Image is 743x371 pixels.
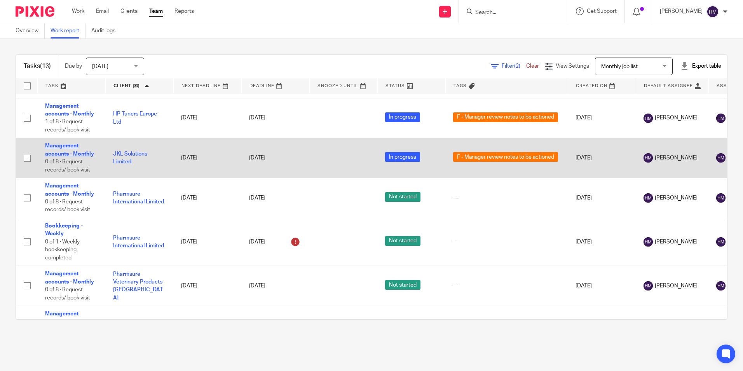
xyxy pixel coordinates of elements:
img: svg%3E [644,153,653,163]
td: [DATE] [568,266,636,306]
a: Email [96,7,109,15]
a: Bookkeeping - Weekly [45,223,83,236]
td: [DATE] [173,266,241,306]
a: Pharmsure International Limited [113,235,164,248]
div: Export table [680,62,721,70]
a: JKL Solutions Limited [113,151,147,164]
img: svg%3E [716,281,726,290]
a: Overview [16,23,45,38]
span: [PERSON_NAME] [655,114,698,122]
input: Search [474,9,544,16]
img: Pixie [16,6,54,17]
span: [PERSON_NAME] [655,194,698,202]
a: Clear [526,63,539,69]
img: svg%3E [716,153,726,163]
span: In progress [385,112,420,122]
div: [DATE] [249,194,302,202]
img: svg%3E [644,193,653,203]
span: 1 of 8 · Request records/ book visit [45,119,90,133]
td: [DATE] [173,218,241,266]
a: Management accounts - Monthly [45,183,94,196]
td: [DATE] [568,178,636,218]
span: Tags [453,84,467,88]
img: svg%3E [706,5,719,18]
span: Monthly job list [601,64,638,69]
span: [DATE] [92,64,108,69]
a: Pharmsure International Limited [113,191,164,205]
span: (2) [514,63,520,69]
td: [DATE] [173,138,241,178]
div: [DATE] [249,236,302,248]
td: [DATE] [568,306,636,354]
a: HP Tuners Europe Ltd [113,111,157,124]
div: [DATE] [249,114,302,122]
div: --- [453,282,560,290]
span: Filter [502,63,526,69]
span: 0 of 1 · Weekly bookkeeping completed [45,239,80,261]
a: Work report [51,23,85,38]
span: Not started [385,236,420,246]
td: [DATE] [173,178,241,218]
a: Team [149,7,163,15]
p: Due by [65,62,82,70]
img: svg%3E [716,237,726,247]
span: View Settings [556,63,589,69]
div: --- [453,238,560,246]
a: Reports [174,7,194,15]
span: Not started [385,280,420,290]
span: Not started [385,192,420,202]
a: Pharmsure Veterinary Products [GEOGRAPHIC_DATA] [113,271,163,301]
div: [DATE] [249,154,302,162]
img: svg%3E [716,114,726,123]
td: [DATE] [173,98,241,138]
span: (13) [40,63,51,69]
span: [PERSON_NAME] [655,282,698,290]
td: [DATE] [568,98,636,138]
td: [DATE] [568,138,636,178]
img: svg%3E [644,114,653,123]
span: Get Support [587,9,617,14]
a: Clients [120,7,138,15]
a: Management accounts - Monthly [45,143,94,156]
span: F - Manager review notes to be actioned [453,152,558,162]
a: Work [72,7,84,15]
img: svg%3E [644,281,653,290]
span: F - Manager review notes to be actioned [453,112,558,122]
a: Audit logs [91,23,121,38]
a: Management accounts - Monthly [45,271,94,284]
span: [PERSON_NAME] [655,154,698,162]
p: [PERSON_NAME] [660,7,703,15]
img: svg%3E [644,237,653,247]
span: 0 of 8 · Request records/ book visit [45,159,90,173]
div: --- [453,194,560,202]
a: Management accounts - Quarterly [45,311,78,332]
img: svg%3E [716,193,726,203]
h1: Tasks [24,62,51,70]
td: [DATE] [568,218,636,266]
a: Management accounts - Monthly [45,103,94,117]
span: In progress [385,152,420,162]
span: 0 of 8 · Request records/ book visit [45,287,90,301]
span: [PERSON_NAME] [655,238,698,246]
span: 0 of 8 · Request records/ book visit [45,199,90,213]
div: [DATE] [249,282,302,290]
td: [DATE] [173,306,241,354]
